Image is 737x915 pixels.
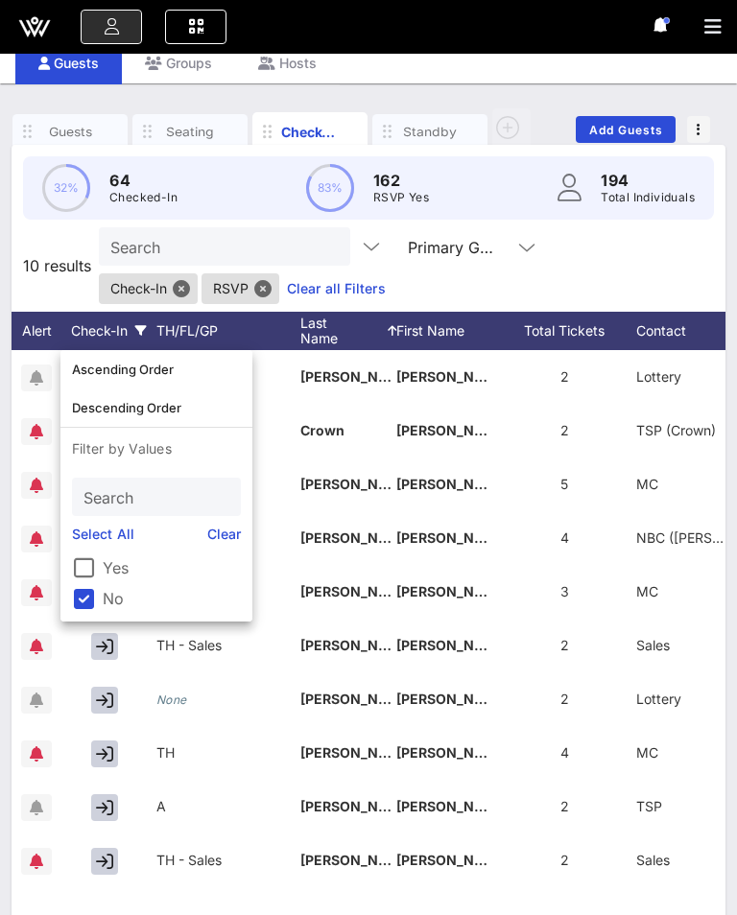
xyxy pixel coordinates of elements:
span: [PERSON_NAME] [396,744,510,761]
div: Guests [15,41,122,84]
label: Yes [103,558,241,577]
p: Checked-In [109,188,178,207]
div: Alert [12,312,60,350]
span: TSP [636,798,662,814]
span: [PERSON_NAME] [300,852,414,868]
span: [PERSON_NAME] [396,422,510,438]
span: MC [636,744,658,761]
div: Last Name [300,312,396,350]
span: RSVP [213,273,268,304]
div: Primary Guests [408,239,501,256]
span: [PERSON_NAME] [300,798,414,814]
div: Check-In [60,312,156,350]
a: Select All [72,524,134,545]
i: None [156,692,187,707]
button: Add Guests [576,116,676,143]
span: Crown [300,422,345,438]
span: [PERSON_NAME] [396,583,510,599]
button: Close [173,280,190,297]
div: Seating [161,123,219,141]
div: Check-In [281,122,339,142]
span: [PERSON_NAME] [300,476,414,492]
p: 64 [109,169,178,192]
span: [PERSON_NAME] [396,852,510,868]
span: [PERSON_NAME] [396,798,510,814]
div: 4 [492,726,636,780]
span: [PERSON_NAME] [300,691,414,707]
div: 2 [492,833,636,887]
div: 2 [492,350,636,404]
p: 162 [373,169,429,192]
span: [PERSON_NAME] [396,368,510,385]
span: MC [636,583,658,599]
span: Sales [636,637,670,653]
span: 10 results [23,254,91,277]
p: Filter by Values [60,428,252,470]
span: [PERSON_NAME] [396,529,510,546]
p: RSVP Yes [373,188,429,207]
div: 3 [492,565,636,619]
span: [PERSON_NAME] [300,529,414,546]
div: Groups [122,41,235,84]
span: [PERSON_NAME] [300,583,414,599]
div: 2 [492,619,636,672]
div: Hosts [235,41,340,84]
div: 2 [492,780,636,833]
button: Close [254,280,272,297]
span: Sales [636,852,670,868]
span: [PERSON_NAME] [300,637,414,653]
div: First Name [396,312,492,350]
a: Clear all Filters [287,278,386,299]
div: Total Tickets [492,312,636,350]
span: [PERSON_NAME] [396,691,510,707]
p: 194 [601,169,695,192]
span: TH - Sales [156,852,222,868]
span: [PERSON_NAME] [396,637,510,653]
div: Standby [401,123,459,141]
span: [PERSON_NAME] [396,476,510,492]
span: MC [636,476,658,492]
div: Primary Guests [396,227,550,266]
div: TH/FL/GP [156,312,300,350]
span: [PERSON_NAME] [300,368,414,385]
div: 4 [492,511,636,565]
a: Clear [207,524,242,545]
div: 2 [492,404,636,457]
div: 5 [492,457,636,511]
span: TH - Sales [156,637,222,653]
div: Ascending Order [72,362,241,377]
span: Check-In [110,273,186,304]
span: [PERSON_NAME] [300,744,414,761]
div: Descending Order [72,400,241,415]
span: Lottery [636,368,681,385]
div: 2 [492,672,636,726]
span: A [156,798,166,814]
span: TH [156,744,175,761]
span: Add Guests [588,123,664,137]
span: TSP (Crown) [636,422,716,438]
div: Guests [41,123,99,141]
p: Total Individuals [601,188,695,207]
span: Lottery [636,691,681,707]
label: No [103,589,241,608]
